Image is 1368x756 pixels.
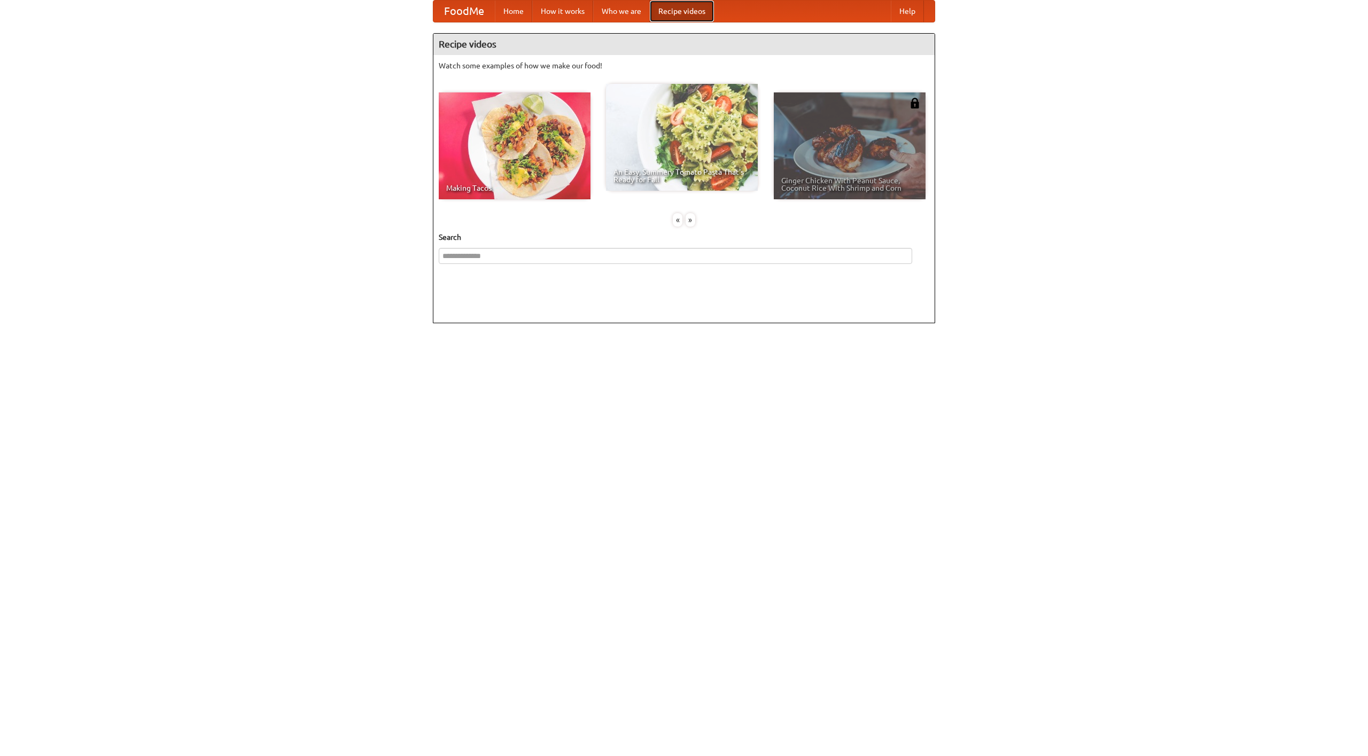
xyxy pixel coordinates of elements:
h4: Recipe videos [433,34,935,55]
a: Who we are [593,1,650,22]
a: Help [891,1,924,22]
h5: Search [439,232,929,243]
a: Making Tacos [439,92,590,199]
img: 483408.png [910,98,920,108]
a: FoodMe [433,1,495,22]
span: Making Tacos [446,184,583,192]
a: An Easy, Summery Tomato Pasta That's Ready for Fall [606,84,758,191]
p: Watch some examples of how we make our food! [439,60,929,71]
a: Home [495,1,532,22]
div: « [673,213,682,227]
a: Recipe videos [650,1,714,22]
span: An Easy, Summery Tomato Pasta That's Ready for Fall [613,168,750,183]
div: » [686,213,695,227]
a: How it works [532,1,593,22]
